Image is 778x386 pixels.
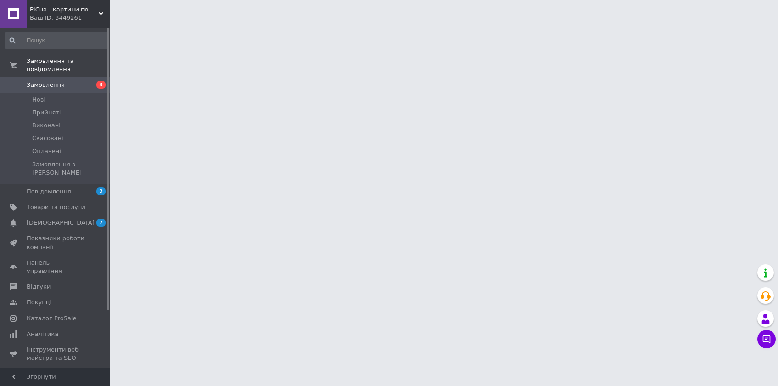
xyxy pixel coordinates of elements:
[27,234,85,251] span: Показники роботи компанії
[27,298,51,307] span: Покупці
[32,147,61,155] span: Оплачені
[27,314,76,323] span: Каталог ProSale
[96,219,106,227] span: 7
[27,203,85,211] span: Товари та послуги
[27,283,51,291] span: Відгуки
[27,259,85,275] span: Панель управління
[32,121,61,130] span: Виконані
[27,346,85,362] span: Інструменти веб-майстра та SEO
[5,32,108,49] input: Пошук
[27,219,95,227] span: [DEMOGRAPHIC_DATA]
[757,330,776,348] button: Чат з покупцем
[32,108,61,117] span: Прийняті
[96,187,106,195] span: 2
[32,134,63,142] span: Скасовані
[27,81,65,89] span: Замовлення
[27,57,110,74] span: Замовлення та повідомлення
[96,81,106,89] span: 3
[27,187,71,196] span: Повідомлення
[27,330,58,338] span: Аналітика
[30,14,110,22] div: Ваш ID: 3449261
[32,96,45,104] span: Нові
[32,160,107,177] span: Замовлення з [PERSON_NAME]
[30,6,99,14] span: PICua - картини по номерах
